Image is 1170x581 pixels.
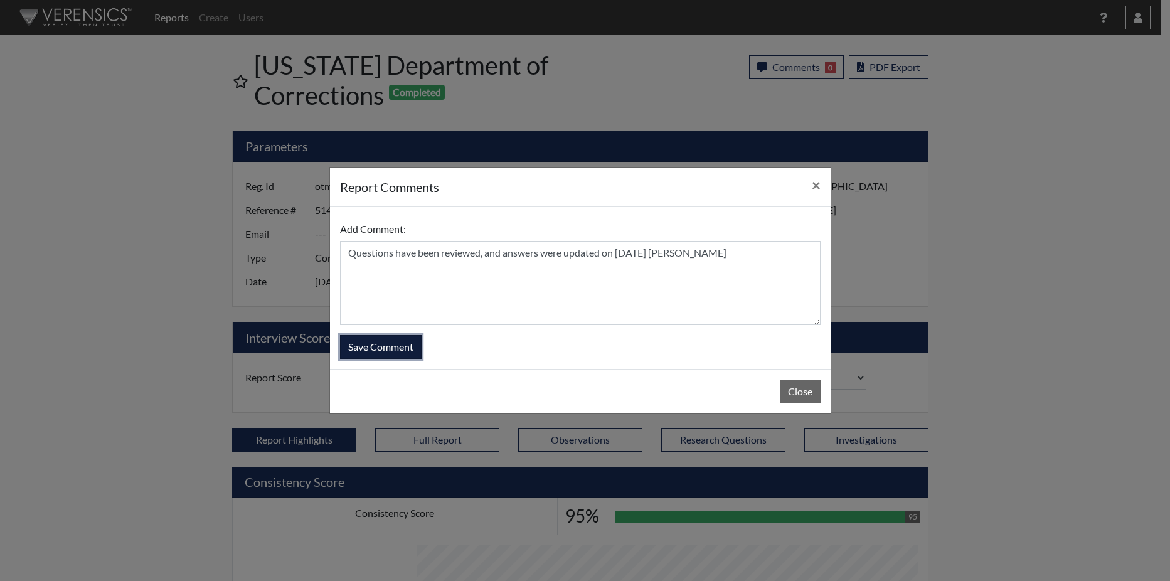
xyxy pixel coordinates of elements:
[340,178,439,196] h5: report Comments
[340,217,406,241] label: Add Comment:
[812,176,821,194] span: ×
[340,335,422,359] button: Save Comment
[802,168,831,203] button: Close
[780,380,821,403] button: Close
